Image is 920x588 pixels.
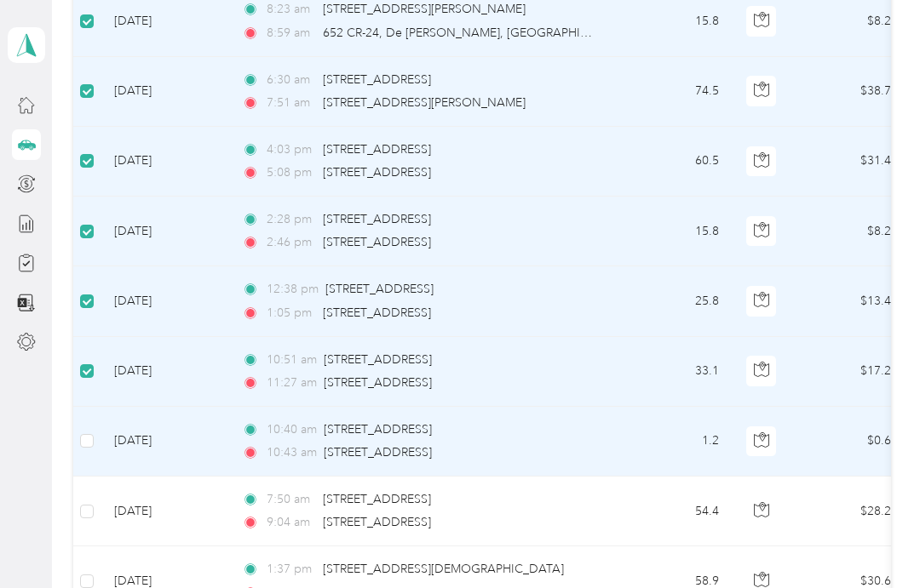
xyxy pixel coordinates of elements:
span: 10:40 am [267,420,317,439]
span: 1:05 pm [267,304,315,323]
span: 10:51 am [267,351,317,369]
span: [STREET_ADDRESS] [323,492,431,506]
span: 9:04 am [267,513,315,532]
span: [STREET_ADDRESS] [324,422,432,437]
span: 2:28 pm [267,210,315,229]
span: 8:59 am [267,24,315,43]
td: [DATE] [101,337,228,407]
td: $0.62 [792,407,911,477]
td: [DATE] [101,407,228,477]
td: [DATE] [101,477,228,546]
td: 15.8 [620,197,733,266]
td: [DATE] [101,57,228,127]
iframe: Everlance-gr Chat Button Frame [825,493,920,588]
span: 7:50 am [267,490,315,509]
span: 7:51 am [267,94,315,112]
span: [STREET_ADDRESS] [323,515,431,529]
span: 6:30 am [267,71,315,89]
span: 2:46 pm [267,233,315,252]
span: 11:27 am [267,374,317,392]
span: 652 CR-24, De [PERSON_NAME], [GEOGRAPHIC_DATA] [323,26,630,40]
td: $38.74 [792,57,911,127]
span: [STREET_ADDRESS] [323,142,431,157]
td: 54.4 [620,477,733,546]
span: [STREET_ADDRESS][DEMOGRAPHIC_DATA] [323,562,564,576]
td: 60.5 [620,127,733,197]
td: [DATE] [101,266,228,336]
span: [STREET_ADDRESS] [323,72,431,87]
td: 25.8 [620,266,733,336]
td: $17.21 [792,337,911,407]
span: [STREET_ADDRESS] [323,305,431,320]
td: [DATE] [101,197,228,266]
span: [STREET_ADDRESS] [324,352,432,367]
span: [STREET_ADDRESS] [323,235,431,249]
span: 4:03 pm [267,140,315,159]
span: [STREET_ADDRESS] [323,212,431,226]
td: $28.29 [792,477,911,546]
span: 5:08 pm [267,163,315,182]
span: [STREET_ADDRESS] [325,282,434,296]
span: [STREET_ADDRESS] [324,445,432,460]
td: $31.46 [792,127,911,197]
td: 74.5 [620,57,733,127]
span: 12:38 pm [267,280,319,299]
span: 10:43 am [267,443,317,462]
span: [STREET_ADDRESS] [323,165,431,180]
span: 1:37 pm [267,560,315,579]
td: $13.42 [792,266,911,336]
span: [STREET_ADDRESS][PERSON_NAME] [323,2,526,16]
span: [STREET_ADDRESS][PERSON_NAME] [323,95,526,110]
td: [DATE] [101,127,228,197]
span: [STREET_ADDRESS] [324,375,432,390]
td: $8.22 [792,197,911,266]
td: 33.1 [620,337,733,407]
td: 1.2 [620,407,733,477]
